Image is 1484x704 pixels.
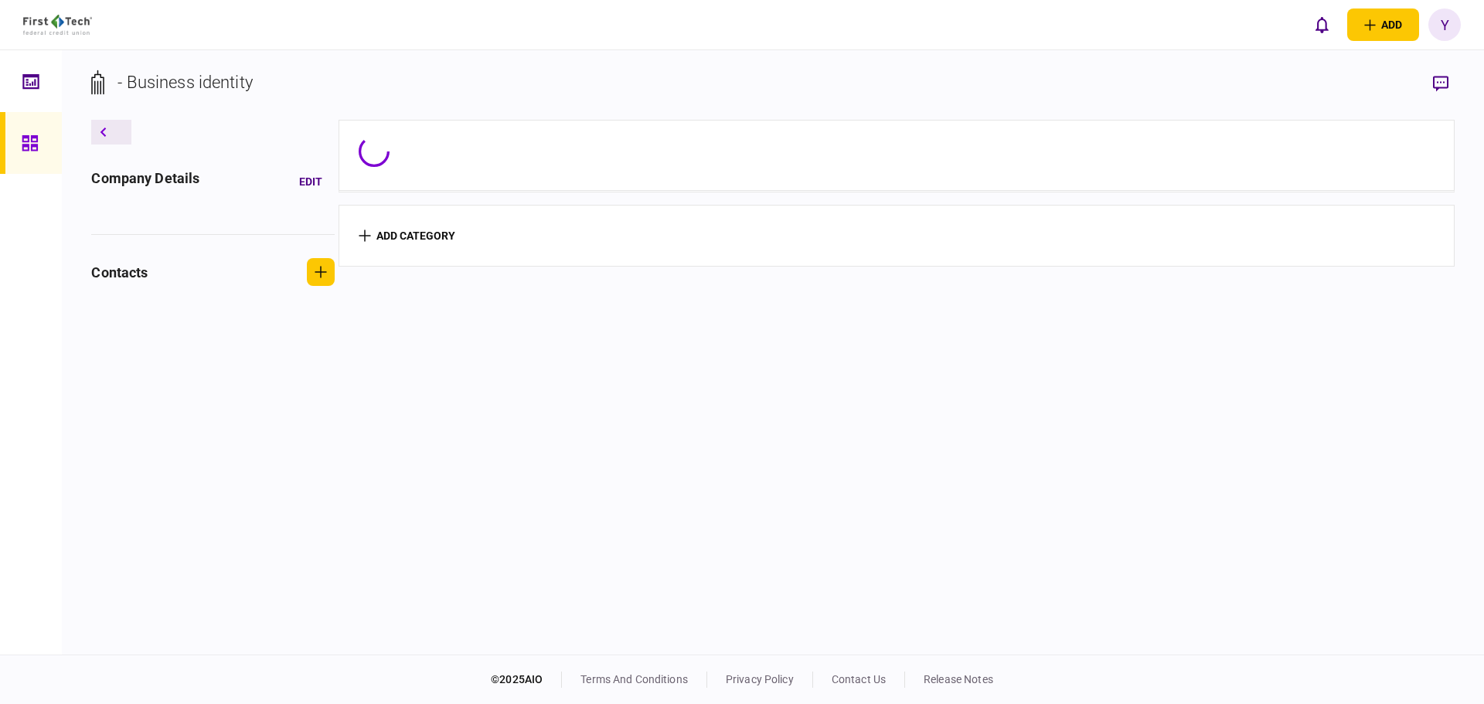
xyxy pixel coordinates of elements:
[1305,9,1338,41] button: open notifications list
[580,673,688,685] a: terms and conditions
[117,70,253,95] div: - Business identity
[359,230,455,242] button: add category
[1347,9,1419,41] button: open adding identity options
[91,262,148,283] div: contacts
[832,673,886,685] a: contact us
[726,673,794,685] a: privacy policy
[1428,9,1461,41] button: Y
[491,672,562,688] div: © 2025 AIO
[23,15,92,35] img: client company logo
[924,673,993,685] a: release notes
[287,168,335,196] button: Edit
[91,168,199,196] div: company details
